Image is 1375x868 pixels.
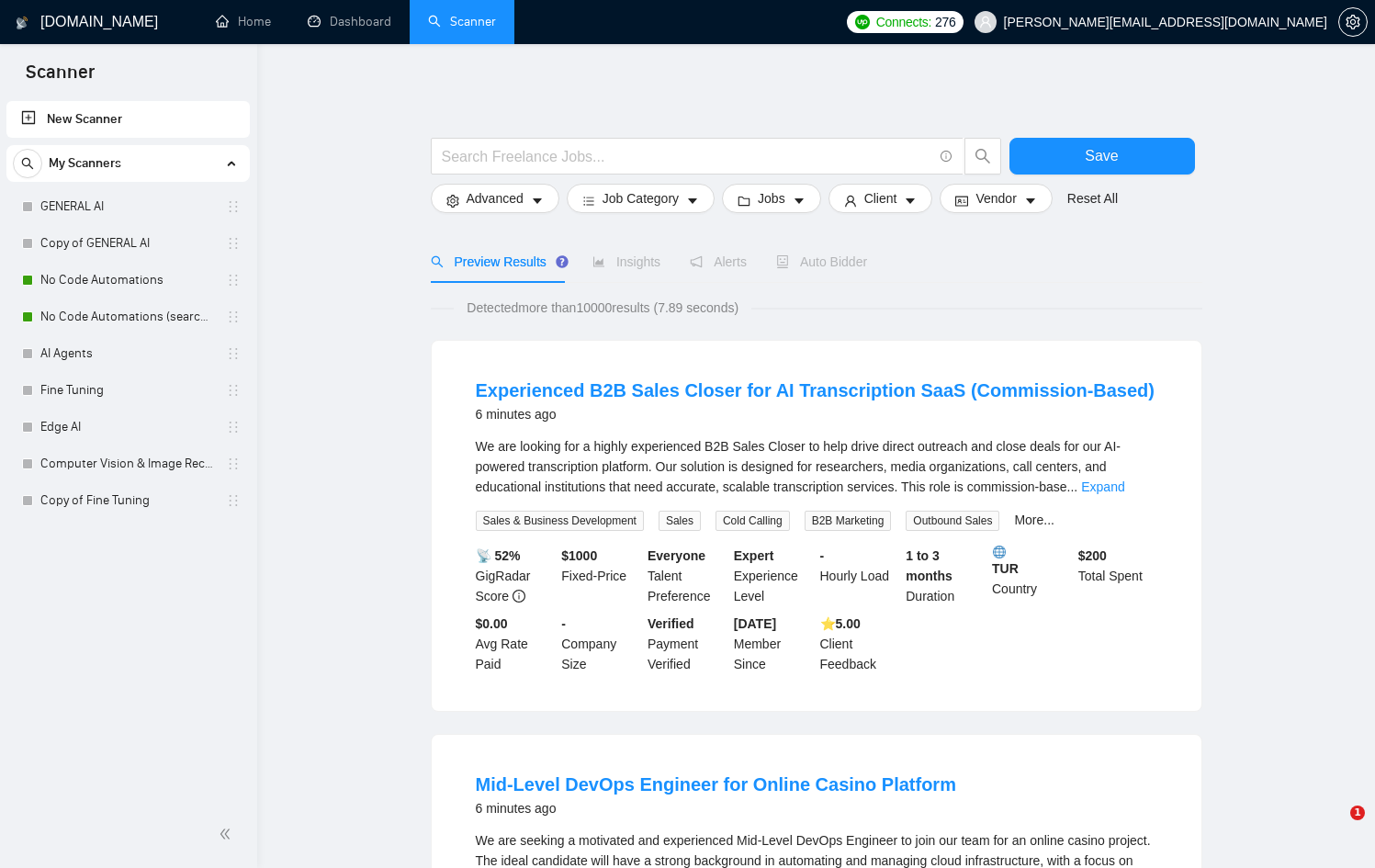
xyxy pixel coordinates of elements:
div: 6 minutes ago [476,403,1155,425]
span: holder [226,346,241,361]
b: - [820,548,825,563]
li: New Scanner [6,101,250,138]
span: caret-down [1024,194,1037,208]
a: Mid-Level DevOps Engineer for Online Casino Platform [476,774,956,795]
button: settingAdvancedcaret-down [431,184,559,213]
span: Detected more than 10000 results (7.89 seconds) [454,298,751,318]
span: setting [446,194,459,208]
b: ⭐️ 5.00 [820,616,861,631]
button: search [964,138,1001,175]
button: Save [1009,138,1195,175]
a: homeHome [216,14,271,29]
span: Outbound Sales [906,511,999,531]
iframe: Intercom live chat [1313,806,1357,850]
a: Copy of Fine Tuning [40,482,215,519]
span: holder [226,457,241,471]
div: Talent Preference [644,546,730,606]
span: Advanced [467,188,524,209]
a: Edge AI [40,409,215,445]
div: We are looking for a highly experienced B2B Sales Closer to help drive direct outreach and close ... [476,436,1157,497]
b: - [561,616,566,631]
span: Save [1085,144,1118,167]
span: caret-down [904,194,917,208]
button: folderJobscaret-down [722,184,821,213]
span: Alerts [690,254,747,269]
span: 1 [1350,806,1365,820]
a: Reset All [1067,188,1118,209]
span: Client [864,188,897,209]
span: Jobs [758,188,785,209]
span: search [431,255,444,268]
a: setting [1338,15,1368,29]
span: holder [226,310,241,324]
b: 1 to 3 months [906,548,952,583]
span: Sales [659,511,701,531]
span: caret-down [793,194,806,208]
button: search [13,149,42,178]
span: folder [738,194,750,208]
button: userClientcaret-down [828,184,933,213]
span: caret-down [531,194,544,208]
span: holder [226,199,241,214]
img: 🌐 [993,546,1006,558]
div: Duration [902,546,988,606]
span: area-chart [592,255,605,268]
b: [DATE] [734,616,776,631]
span: user [844,194,857,208]
span: 276 [935,12,955,32]
b: $ 200 [1078,548,1107,563]
a: GENERAL AI [40,188,215,225]
span: user [979,16,992,28]
span: Auto Bidder [776,254,867,269]
span: info-circle [513,590,525,603]
span: robot [776,255,789,268]
span: Sales & Business Development [476,511,644,531]
a: AI Agents [40,335,215,372]
img: logo [16,8,28,38]
a: No Code Automations (search only in Tites) [40,299,215,335]
span: holder [226,273,241,287]
span: search [14,157,41,170]
button: barsJob Categorycaret-down [567,184,715,213]
a: dashboardDashboard [308,14,391,29]
div: Hourly Load [817,546,903,606]
span: B2B Marketing [805,511,892,531]
div: Fixed-Price [558,546,644,606]
span: holder [226,383,241,398]
div: Tooltip anchor [554,254,570,270]
b: Verified [648,616,694,631]
div: Company Size [558,614,644,674]
span: My Scanners [49,145,121,182]
span: double-left [219,825,237,843]
input: Search Freelance Jobs... [442,145,932,168]
span: Preview Results [431,254,563,269]
span: Cold Calling [716,511,790,531]
img: upwork-logo.png [855,15,870,29]
div: 6 minutes ago [476,797,956,819]
span: Scanner [11,59,109,97]
b: Everyone [648,548,705,563]
div: Avg Rate Paid [472,614,558,674]
span: search [965,148,1000,164]
span: Vendor [975,188,1016,209]
b: 📡 52% [476,548,521,563]
span: Job Category [603,188,679,209]
span: caret-down [686,194,699,208]
div: Client Feedback [817,614,903,674]
li: My Scanners [6,145,250,519]
b: $ 1000 [561,548,597,563]
a: Experienced B2B Sales Closer for AI Transcription SaaS (Commission-Based) [476,380,1155,400]
span: idcard [955,194,968,208]
span: holder [226,236,241,251]
span: Insights [592,254,660,269]
span: We are looking for a highly experienced B2B Sales Closer to help drive direct outreach and close ... [476,439,1121,494]
a: More... [1014,513,1054,527]
span: bars [582,194,595,208]
span: Connects: [876,12,931,32]
span: ... [1067,479,1078,494]
span: info-circle [941,151,952,163]
span: notification [690,255,703,268]
a: searchScanner [428,14,496,29]
b: $0.00 [476,616,508,631]
b: TUR [992,546,1071,576]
